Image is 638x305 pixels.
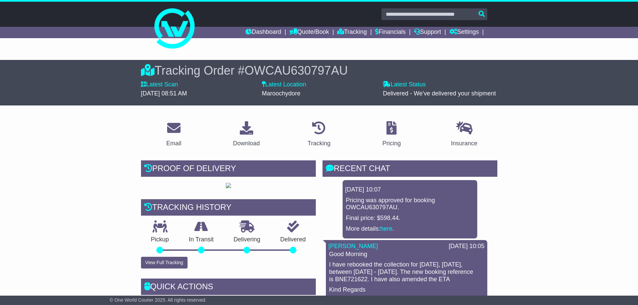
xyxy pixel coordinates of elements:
a: Download [229,119,264,150]
p: In Transit [179,236,224,243]
a: Tracking [337,27,367,38]
p: Kind Regards [329,286,484,294]
p: I have rebooked the collection for [DATE], [DATE], between [DATE] - [DATE]. The new booking refer... [329,261,484,283]
label: Latest Scan [141,81,178,88]
a: Dashboard [245,27,281,38]
p: Pricing was approved for booking OWCAU630797AU. [346,197,474,211]
div: [DATE] 10:07 [345,186,475,194]
img: GetPodImage [226,183,231,188]
p: Pickup [141,236,179,243]
div: Tracking Order # [141,63,497,78]
p: Final price: $598.44. [346,215,474,222]
a: Pricing [378,119,405,150]
span: Maroochydore [262,90,300,97]
button: View Full Tracking [141,257,188,269]
a: Support [414,27,441,38]
span: OWCAU630797AU [244,64,348,77]
a: Tracking [303,119,335,150]
p: More details: . [346,225,474,233]
div: RECENT CHAT [323,160,497,178]
span: [DATE] 08:51 AM [141,90,187,97]
p: Delivering [224,236,271,243]
a: Quote/Book [289,27,329,38]
label: Latest Location [262,81,306,88]
div: Insurance [451,139,478,148]
div: Tracking [307,139,330,148]
span: © One World Courier 2025. All rights reserved. [110,297,207,303]
a: Email [162,119,186,150]
div: Tracking history [141,199,316,217]
a: here [380,225,393,232]
span: Delivered - We've delivered your shipment [383,90,496,97]
div: Download [233,139,260,148]
p: Delivered [270,236,316,243]
a: Settings [449,27,479,38]
div: [DATE] 10:05 [449,243,485,250]
a: Insurance [447,119,482,150]
div: Pricing [382,139,401,148]
a: Financials [375,27,406,38]
div: Proof of Delivery [141,160,316,178]
div: Quick Actions [141,279,316,297]
label: Latest Status [383,81,426,88]
a: [PERSON_NAME] [329,243,378,249]
div: Email [166,139,181,148]
p: Good Morning [329,251,484,258]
